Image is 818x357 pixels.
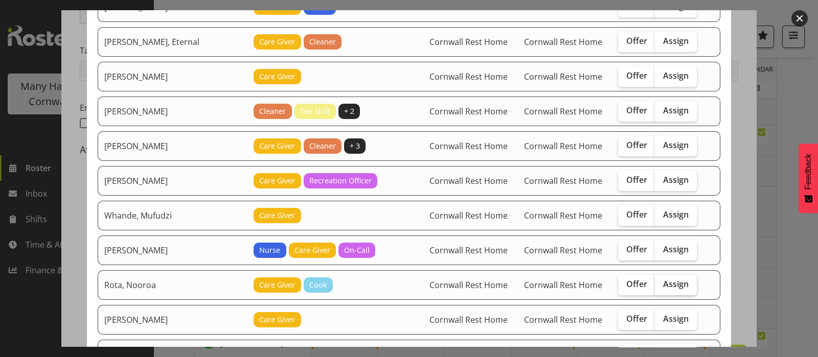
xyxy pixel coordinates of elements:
[524,279,602,291] span: Cornwall Rest Home
[429,314,508,325] span: Cornwall Rest Home
[524,175,602,186] span: Cornwall Rest Home
[626,105,647,115] span: Offer
[259,140,295,152] span: Care Giver
[309,36,336,47] span: Cleaner
[344,106,354,117] span: + 2
[524,106,602,117] span: Cornwall Rest Home
[98,305,247,335] td: [PERSON_NAME]
[663,36,689,46] span: Assign
[663,105,689,115] span: Assign
[98,270,247,300] td: Rota, Nooroa
[663,140,689,150] span: Assign
[524,314,602,325] span: Cornwall Rest Home
[259,106,286,117] span: Cleaner
[799,144,818,213] button: Feedback - Show survey
[259,71,295,82] span: Care Giver
[309,140,336,152] span: Cleaner
[626,314,647,324] span: Offer
[309,175,372,186] span: Recreation Officer
[663,244,689,254] span: Assign
[259,245,280,256] span: Nurse
[663,279,689,289] span: Assign
[259,175,295,186] span: Care Giver
[663,209,689,220] span: Assign
[626,1,647,11] span: Offer
[429,2,508,13] span: Cornwall Rest Home
[524,245,602,256] span: Cornwall Rest Home
[663,175,689,185] span: Assign
[626,70,647,81] span: Offer
[663,70,689,81] span: Assign
[663,1,689,11] span: Assign
[804,154,813,189] span: Feedback
[294,245,330,256] span: Care Giver
[524,2,602,13] span: Cornwall Rest Home
[429,140,508,152] span: Cornwall Rest Home
[429,210,508,221] span: Cornwall Rest Home
[259,210,295,221] span: Care Giver
[259,314,295,325] span: Care Giver
[350,140,360,152] span: + 3
[429,245,508,256] span: Cornwall Rest Home
[524,140,602,152] span: Cornwall Rest Home
[309,279,327,291] span: Cook
[98,235,247,265] td: [PERSON_NAME]
[429,71,508,82] span: Cornwall Rest Home
[524,36,602,47] span: Cornwall Rest Home
[300,106,330,117] span: Tea Shift
[626,140,647,150] span: Offer
[259,279,295,291] span: Care Giver
[626,244,647,254] span: Offer
[98,166,247,196] td: [PERSON_NAME]
[663,314,689,324] span: Assign
[98,201,247,230] td: Whande, Mufudzi
[626,209,647,220] span: Offer
[98,131,247,161] td: [PERSON_NAME]
[98,97,247,126] td: [PERSON_NAME]
[429,279,508,291] span: Cornwall Rest Home
[98,27,247,57] td: [PERSON_NAME], Eternal
[259,36,295,47] span: Care Giver
[429,106,508,117] span: Cornwall Rest Home
[626,175,647,185] span: Offer
[344,245,370,256] span: On-Call
[524,210,602,221] span: Cornwall Rest Home
[429,175,508,186] span: Cornwall Rest Home
[98,62,247,91] td: [PERSON_NAME]
[626,279,647,289] span: Offer
[524,71,602,82] span: Cornwall Rest Home
[626,36,647,46] span: Offer
[429,36,508,47] span: Cornwall Rest Home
